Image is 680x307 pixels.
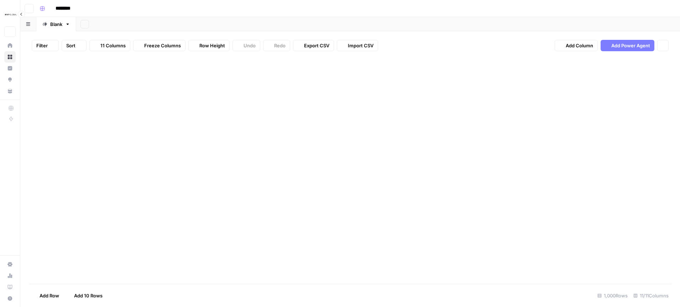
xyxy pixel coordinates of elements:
[40,292,59,299] span: Add Row
[337,40,378,51] button: Import CSV
[4,51,16,63] a: Browse
[4,63,16,74] a: Insights
[100,42,126,49] span: 11 Columns
[274,42,286,49] span: Redo
[631,290,671,301] div: 11/11 Columns
[4,85,16,97] a: Your Data
[4,293,16,304] button: Help + Support
[4,6,16,23] button: Workspace: WHP Global
[50,21,62,28] div: Blank
[566,42,593,49] span: Add Column
[36,17,76,31] a: Blank
[304,42,329,49] span: Export CSV
[4,74,16,85] a: Opportunities
[263,40,290,51] button: Redo
[62,40,87,51] button: Sort
[74,292,103,299] span: Add 10 Rows
[199,42,225,49] span: Row Height
[244,42,256,49] span: Undo
[293,40,334,51] button: Export CSV
[133,40,185,51] button: Freeze Columns
[188,40,230,51] button: Row Height
[89,40,130,51] button: 11 Columns
[4,8,17,21] img: WHP Global Logo
[601,40,654,51] button: Add Power Agent
[4,40,16,51] a: Home
[595,290,631,301] div: 1,000 Rows
[32,40,59,51] button: Filter
[348,42,373,49] span: Import CSV
[611,42,650,49] span: Add Power Agent
[4,259,16,270] a: Settings
[232,40,260,51] button: Undo
[144,42,181,49] span: Freeze Columns
[29,290,63,301] button: Add Row
[36,42,48,49] span: Filter
[4,270,16,281] a: Usage
[63,290,107,301] button: Add 10 Rows
[4,281,16,293] a: Learning Hub
[66,42,75,49] span: Sort
[555,40,598,51] button: Add Column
